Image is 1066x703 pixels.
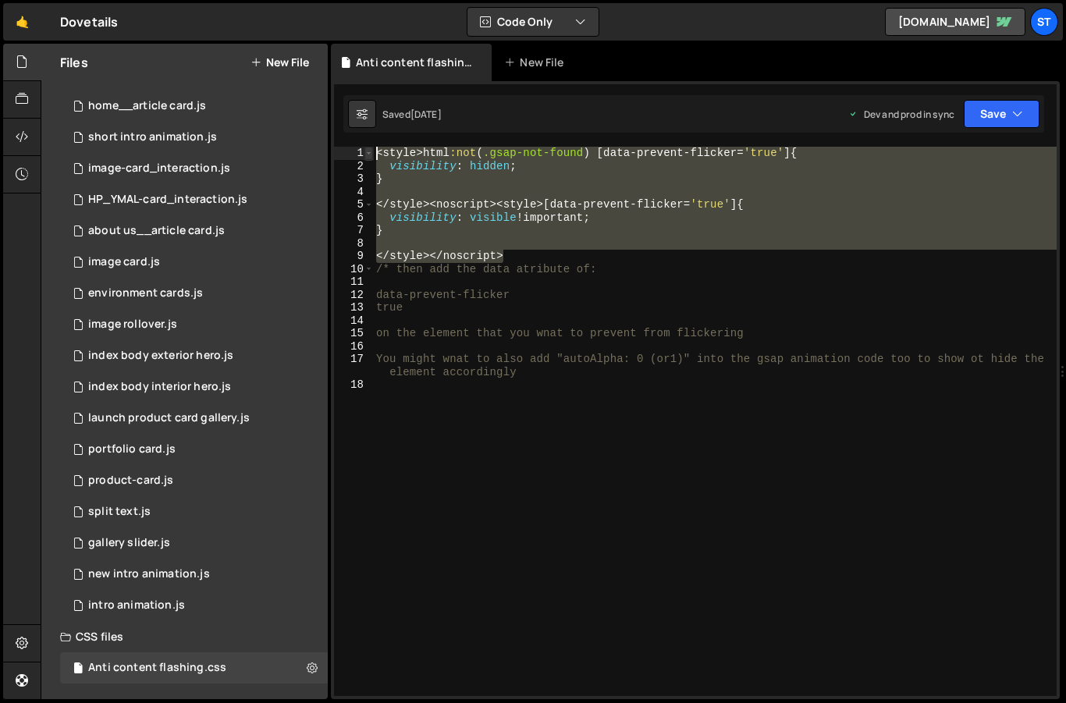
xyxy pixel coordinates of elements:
div: 7 [334,224,374,237]
div: 15 [334,327,374,340]
div: product-card.js [88,474,173,488]
div: 12 [334,289,374,302]
div: 15113/39517.js [60,247,328,278]
div: image rollover.js [88,318,177,332]
div: Dev and prod in sync [848,108,954,121]
div: split text.js [88,505,151,519]
div: 14 [334,314,374,328]
button: New File [251,56,309,69]
div: Anti content flashing.css [356,55,473,70]
button: Save [964,100,1039,128]
div: 6 [334,211,374,225]
div: 15113/44504.css [60,652,328,683]
div: gallery slider.js [88,536,170,550]
div: 15113/41050.js [60,340,328,371]
div: Saved [382,108,442,121]
div: 9 [334,250,374,263]
div: index body exterior hero.js [88,349,233,363]
div: CSS files [41,621,328,652]
div: 17 [334,353,374,378]
div: 15113/39528.js [60,496,328,527]
div: 15113/42595.js [60,559,328,590]
div: environment cards.js [88,286,203,300]
div: New File [504,55,570,70]
div: 15113/39563.js [60,434,328,465]
a: 🤙 [3,3,41,41]
div: 3 [334,172,374,186]
div: 15113/39807.js [60,590,328,621]
div: 13 [334,301,374,314]
div: 1 [334,147,374,160]
div: intro animation.js [88,598,185,612]
div: image-card_interaction.js [88,162,230,176]
div: index body interior hero.js [88,380,231,394]
div: 10 [334,263,374,276]
div: Javascript files [41,28,328,59]
div: 15113/39522.js [60,278,328,309]
div: 18 [334,378,374,392]
div: 8 [334,237,374,250]
div: 5 [334,198,374,211]
h2: Files [60,54,88,71]
div: [DATE] [410,108,442,121]
div: new intro animation.js [88,567,210,581]
a: [DOMAIN_NAME] [885,8,1025,36]
div: 4 [334,186,374,199]
div: 15113/43503.js [60,91,328,122]
div: 2 [334,160,374,173]
div: 15113/39521.js [60,153,328,184]
div: 15113/41064.js [60,527,328,559]
div: 15113/40360.js [60,309,328,340]
div: short intro animation.js [88,130,217,144]
div: 15113/42183.js [60,465,328,496]
div: about us__article card.js [88,224,225,238]
div: 15113/43395.js [60,122,328,153]
div: image card.js [88,255,160,269]
div: 15113/43315.js [60,184,328,215]
div: 15113/39545.js [60,371,328,403]
div: 15113/42276.js [60,403,328,434]
div: Dovetails [60,12,118,31]
div: 15113/39520.js [60,215,328,247]
div: portfolio card.js [88,442,176,456]
div: Anti content flashing.css [88,661,226,675]
div: 11 [334,275,374,289]
a: St [1030,8,1058,36]
div: 16 [334,340,374,353]
div: home__article card.js [88,99,206,113]
div: launch product card gallery.js [88,411,250,425]
div: HP_YMAL-card_interaction.js [88,193,247,207]
button: Code Only [467,8,599,36]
